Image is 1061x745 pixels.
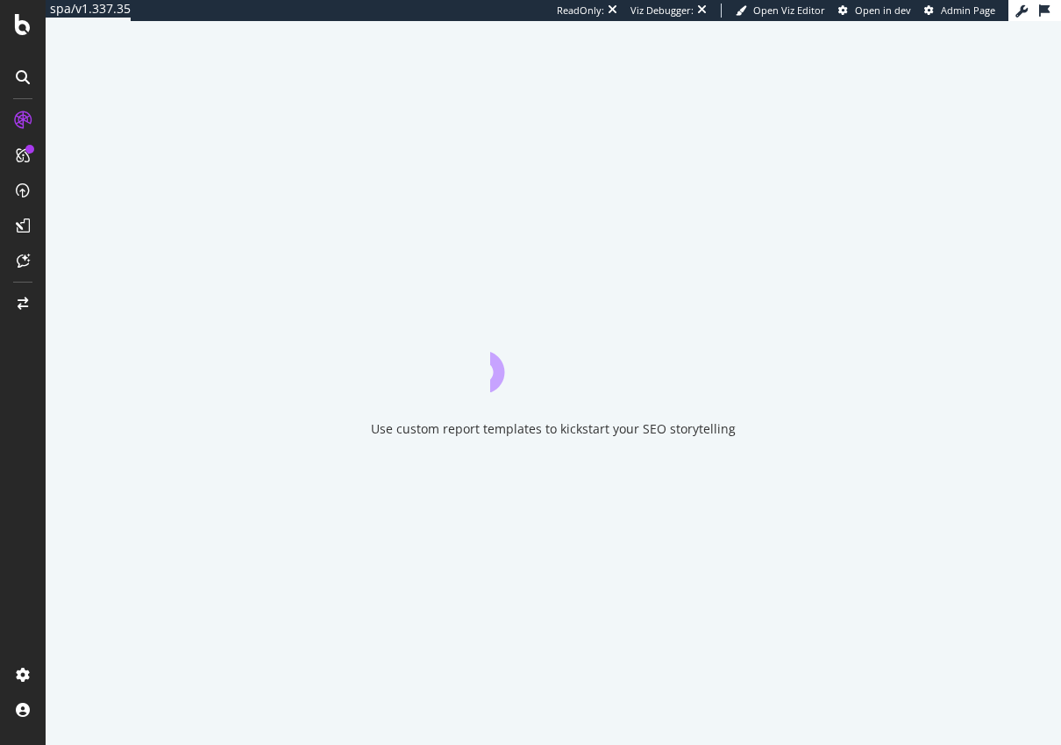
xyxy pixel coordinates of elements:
span: Open Viz Editor [753,4,825,17]
a: Admin Page [924,4,995,18]
a: Open Viz Editor [736,4,825,18]
span: Admin Page [941,4,995,17]
span: Open in dev [855,4,911,17]
div: animation [490,329,616,392]
div: Use custom report templates to kickstart your SEO storytelling [371,420,736,438]
a: Open in dev [838,4,911,18]
div: ReadOnly: [557,4,604,18]
div: Viz Debugger: [630,4,694,18]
